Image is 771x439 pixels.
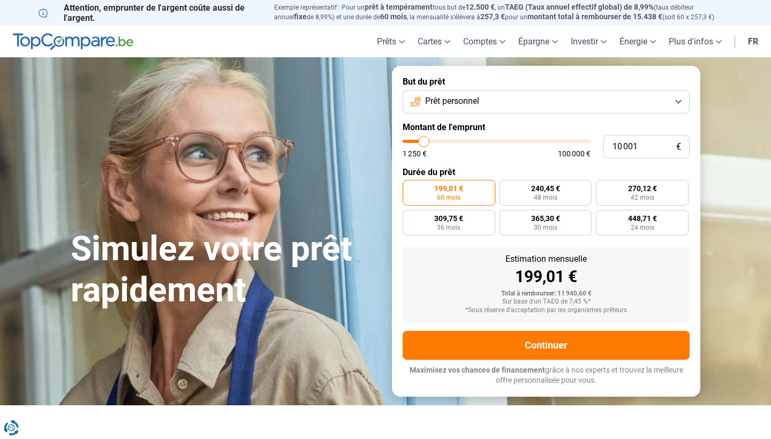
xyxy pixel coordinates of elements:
[371,26,411,57] a: Prêts
[294,12,307,21] span: fixe
[527,12,662,21] span: montant total à rembourser de 15.438 €
[434,215,463,222] span: 309,75 €
[403,77,690,87] label: But du prêt
[437,194,460,201] span: 60 mois
[13,33,133,50] img: TopCompare
[403,122,690,132] label: Montant de l'emprunt
[411,298,681,306] div: Sur base d'un TAEG de 7,45 %*
[505,3,654,11] span: TAEG (Taux annuel effectif global) de 8,99%
[480,12,505,21] span: 257,3 €
[403,90,690,113] button: Prêt personnel
[457,26,512,57] a: Comptes
[631,224,654,231] span: 24 mois
[742,26,765,57] a: fr
[425,95,479,107] span: Prêt personnel
[410,366,545,374] span: Maximisez vos chances de financement
[662,26,728,57] a: Plus d'infos
[380,12,407,21] span: 60 mois
[564,26,613,57] a: Investir
[365,3,433,11] span: prêt à tempérament
[411,307,681,314] div: *Sous réserve d'acceptation par les organismes prêteurs
[531,215,560,222] span: 365,30 €
[39,3,261,23] p: Attention, emprunter de l'argent coûte aussi de l'argent.
[534,224,557,231] span: 30 mois
[403,365,690,386] p: grâce à nos experts et trouvez la meilleure offre personnalisée pour vous.
[274,3,732,22] p: Exemple représentatif : Pour un tous but de , un (taux débiteur annuel de 8,99%) et une durée de ...
[465,3,495,11] span: 12.500 €
[631,194,654,201] span: 42 mois
[411,269,681,285] div: 199,01 €
[437,224,460,231] span: 36 mois
[613,26,662,57] a: Énergie
[403,167,690,177] label: Durée du prêt
[403,331,690,360] button: Continuer
[628,215,657,222] span: 448,71 €
[71,229,379,311] h1: Simulez votre prêt rapidement
[411,255,681,263] div: Estimation mensuelle
[558,150,591,157] span: 100 000 €
[531,185,560,192] span: 240,45 €
[628,185,657,192] span: 270,12 €
[411,290,681,298] div: Total à rembourser: 11 940,60 €
[512,26,564,57] a: Épargne
[434,185,463,192] span: 199,01 €
[676,142,681,152] span: €
[403,150,427,157] span: 1 250 €
[411,26,457,57] a: Cartes
[534,194,557,201] span: 48 mois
